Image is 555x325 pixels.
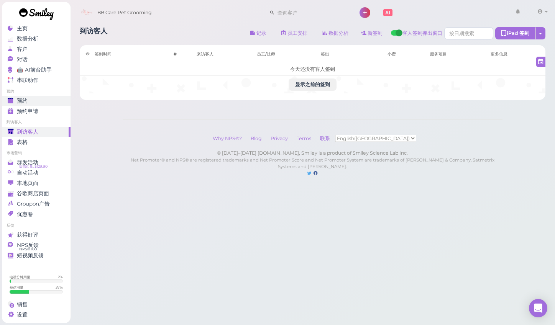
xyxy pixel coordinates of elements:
[56,285,63,290] div: 37 %
[529,299,547,317] div: Open Intercom Messenger
[2,65,71,75] a: 🤖 AI前台助手
[17,25,28,32] span: 主页
[17,312,28,318] span: 设置
[424,45,485,63] th: 服务项目
[80,27,107,41] h1: 到访客人
[17,252,44,259] span: 短视频反馈
[2,178,71,188] a: 本地页面
[2,119,71,125] li: 到访客人
[2,127,71,137] a: 到访客人
[2,188,71,199] a: 谷歌商店页面
[355,27,389,39] a: 新签到
[17,36,38,42] span: 数据分析
[17,129,38,135] span: 到访客人
[17,190,49,197] span: 谷歌商店页面
[247,136,266,141] a: Blog
[209,136,246,141] a: Why NPS®?
[97,2,152,23] span: BB Care Pet Grooming
[17,232,38,238] span: 获得好评
[19,163,48,170] span: 短信币量: $129.90
[2,137,71,147] a: 表格
[17,139,28,145] span: 表格
[165,51,185,57] div: #
[17,159,38,166] span: 群发活动
[316,27,355,39] a: 数据分析
[2,223,71,228] li: 反馈
[17,211,33,217] span: 优惠卷
[2,157,71,168] a: 群发活动 短信币量: $129.90
[2,54,71,65] a: 对话
[10,285,23,290] div: 短信用量
[2,240,71,250] a: NPS反馈 NPS® 100
[402,30,442,41] span: 客人签到弹出窗口
[123,150,502,157] div: © [DATE]–[DATE] [DOMAIN_NAME], Smiley is a product of Smiley Science Lab Inc.
[2,299,71,310] a: 销售
[17,201,50,207] span: Groupon广告
[2,168,71,178] a: 自动活动
[275,7,349,19] input: 查询客户
[17,180,38,186] span: 本地页面
[2,250,71,261] a: 短视频反馈
[17,98,28,104] span: 预约
[17,242,39,248] span: NPS反馈
[80,63,546,76] td: 今天还没有客人签到
[17,67,52,73] span: 🤖 AI前台助手
[17,77,38,83] span: 串联动作
[315,45,358,63] th: 签出
[80,45,160,63] th: 签到时间
[485,45,545,63] th: 更多信息
[2,75,71,85] a: 串联动作
[17,301,28,308] span: 销售
[2,199,71,209] a: Groupon广告
[10,274,30,279] div: 电话分钟用量
[2,89,71,94] li: 预约
[289,78,337,91] button: 显示之前的签到
[495,27,536,39] div: iPad 签到
[293,136,315,141] a: Terms
[2,34,71,44] a: 数据分析
[2,96,71,106] a: 预约
[2,23,71,34] a: 主页
[382,45,424,63] th: 小费
[251,45,315,63] th: 员工/技师
[2,44,71,54] a: 客户
[17,170,38,176] span: 自动活动
[17,56,28,63] span: 对话
[2,310,71,320] a: 设置
[191,45,251,63] th: 来访客人
[131,157,494,170] small: Net Promoter® and NPS® are registered trademarks and Net Promoter Score and Net Promoter System a...
[275,27,314,39] a: 员工安排
[58,274,63,279] div: 2 %
[244,27,273,39] button: 记录
[17,108,38,114] span: 预约申请
[2,230,71,240] a: 获得好评
[19,246,37,252] span: NPS® 100
[17,46,28,52] span: 客户
[267,136,292,141] a: Privacy
[2,209,71,219] a: 优惠卷
[316,136,335,141] a: 联系
[2,106,71,116] a: 预约申请
[2,150,71,156] li: 市场营销
[444,27,493,39] input: 按日期搜索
